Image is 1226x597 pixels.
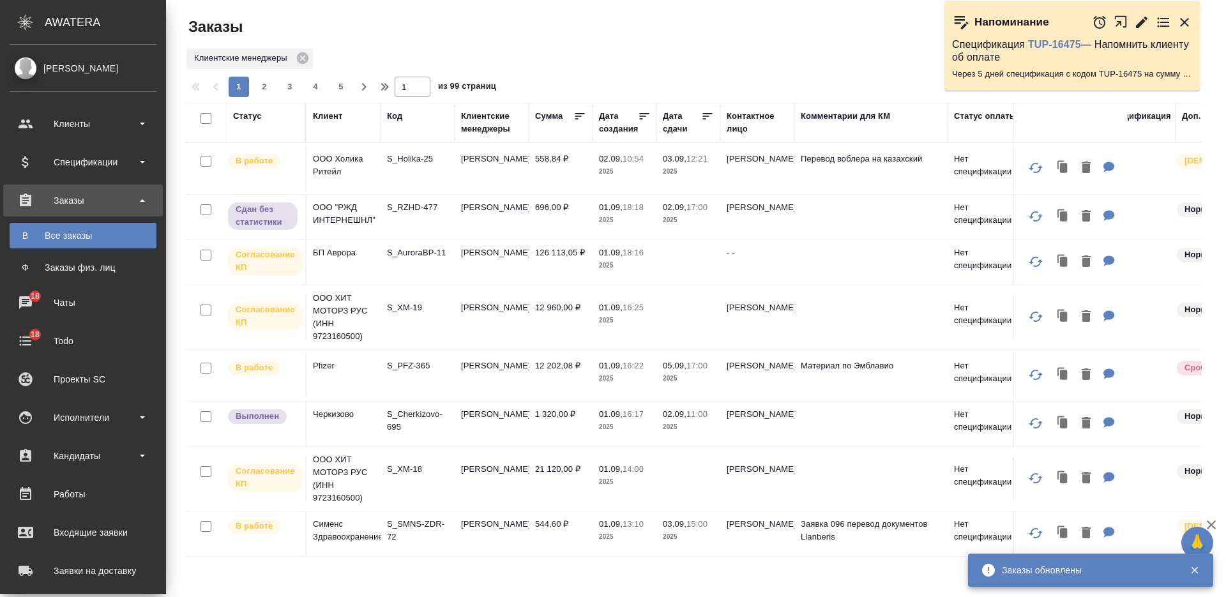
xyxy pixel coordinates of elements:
div: AWATERA [45,10,166,35]
p: 05.09, [663,361,686,370]
td: [PERSON_NAME] [720,457,794,501]
td: [PERSON_NAME] [455,511,529,556]
a: TUP-16475 [1028,39,1081,50]
td: 12 960,00 ₽ [529,295,593,340]
div: Чаты [10,293,156,312]
p: 2025 [663,531,714,543]
a: Входящие заявки [3,517,163,548]
button: Обновить [1020,201,1051,232]
td: [PERSON_NAME] [720,511,794,556]
button: Закрыть [1177,15,1192,30]
span: 18 [23,328,47,341]
td: 21 120,00 ₽ [529,457,593,501]
button: Открыть в новой вкладке [1114,8,1128,36]
p: 2025 [599,531,650,543]
div: Выставляет ПМ после принятия заказа от КМа [227,153,299,170]
td: [PERSON_NAME] [720,295,794,340]
td: [PERSON_NAME] [455,457,529,501]
div: Статус оплаты [954,110,1017,123]
button: Редактировать [1134,15,1149,30]
span: 18 [23,290,47,303]
p: 02.09, [663,202,686,212]
p: 2025 [663,372,714,385]
div: Сумма [535,110,563,123]
button: Отложить [1092,15,1107,30]
p: 2025 [663,214,714,227]
button: 5 [331,77,351,97]
div: Заказы физ. лиц [16,261,150,274]
div: Исполнители [10,408,156,427]
p: S_Cherkizovo-695 [387,408,448,434]
button: Обновить [1020,408,1051,439]
div: Кандидаты [10,446,156,465]
p: Согласование КП [236,248,295,274]
p: В работе [236,155,273,167]
button: 3 [280,77,300,97]
button: Клонировать [1051,465,1075,492]
p: S_XM-19 [387,301,448,314]
div: Todo [10,331,156,351]
p: 01.09, [599,303,623,312]
button: Обновить [1020,359,1051,390]
p: 2025 [599,214,650,227]
div: Все заказы [16,229,150,242]
td: 126 113,05 ₽ [529,240,593,285]
button: Для КМ: Перевод воблера на казахский [1097,155,1121,181]
p: ООО Холика Ритейл [313,153,374,178]
p: 2025 [599,165,650,178]
button: Удалить [1075,304,1097,330]
span: 4 [305,80,326,93]
div: Проекты SC [10,370,156,389]
div: Выставляет ПМ после принятия заказа от КМа [227,359,299,377]
a: 18Todo [3,325,163,357]
div: Выставляет ПМ после сдачи и проведения начислений. Последний этап для ПМа [227,408,299,425]
div: Клиент [313,110,342,123]
div: [PERSON_NAME] [10,61,156,75]
td: [PERSON_NAME] [720,353,794,398]
div: Спецификации [10,153,156,172]
span: 🙏 [1186,529,1208,556]
button: Обновить [1020,301,1051,332]
p: S_SMNS-ZDR-72 [387,518,448,543]
p: 02.09, [663,409,686,419]
td: Нет спецификации [948,511,1027,556]
button: 🙏 [1181,527,1213,559]
p: 01.09, [599,409,623,419]
div: Статус [233,110,262,123]
button: Клонировать [1051,304,1075,330]
button: Удалить [1075,411,1097,437]
p: Через 5 дней спецификация с кодом TUP-16475 на сумму 3464.83 RUB будет просрочена [952,68,1192,80]
button: Обновить [1020,246,1051,277]
span: 3 [280,80,300,93]
p: Материал по Эмблавио [801,359,941,372]
button: Удалить [1075,465,1097,492]
button: Клонировать [1051,362,1075,388]
button: Обновить [1020,153,1051,183]
button: 2 [254,77,275,97]
td: [PERSON_NAME] [455,195,529,239]
p: 13:10 [623,519,644,529]
button: Удалить [1075,204,1097,230]
button: Удалить [1075,249,1097,275]
div: Клиентские менеджеры [186,49,313,69]
p: 14:00 [623,464,644,474]
p: S_PFZ-365 [387,359,448,372]
p: 11:00 [686,409,708,419]
button: Обновить [1020,518,1051,548]
div: Клиенты [10,114,156,133]
div: Дата сдачи [663,110,701,135]
div: Выставляет ПМ после принятия заказа от КМа [227,518,299,535]
p: ООО "РЖД ИНТЕРНЕШНЛ" [313,201,374,227]
button: Удалить [1075,155,1097,181]
p: 2025 [599,421,650,434]
button: Клонировать [1051,155,1075,181]
a: 18Чаты [3,287,163,319]
div: Комментарии для КМ [801,110,890,123]
div: Контактное лицо [727,110,788,135]
button: Для КМ: Заявка 096 перевод документов Llanberis [1097,520,1121,547]
td: [PERSON_NAME] [720,195,794,239]
div: Код [387,110,402,123]
p: Перевод воблера на казахский [801,153,941,165]
button: Обновить [1020,463,1051,494]
p: БП Аврора [313,246,374,259]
